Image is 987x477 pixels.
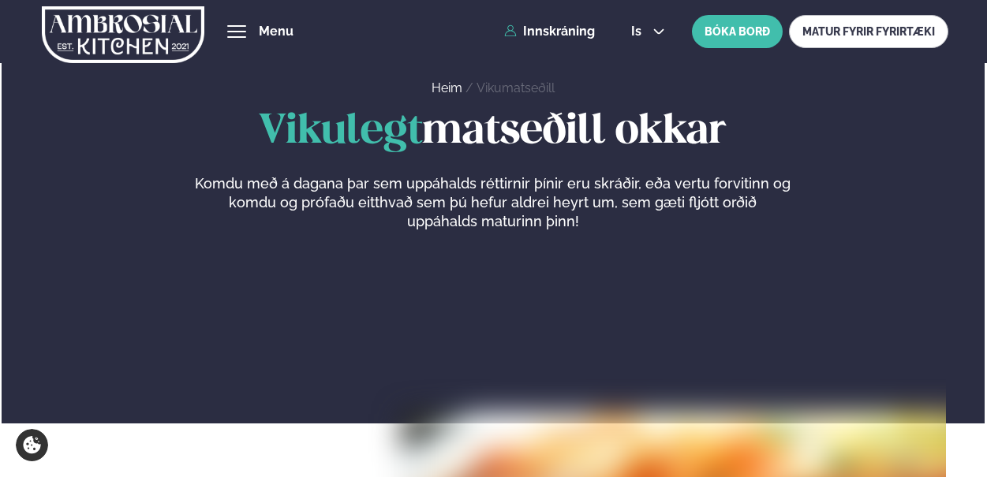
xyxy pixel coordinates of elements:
button: is [619,25,678,38]
a: Innskráning [504,24,595,39]
img: logo [42,2,205,67]
span: / [465,80,477,95]
a: Cookie settings [16,429,48,461]
button: BÓKA BORÐ [692,15,783,48]
button: hamburger [227,22,246,41]
a: MATUR FYRIR FYRIRTÆKI [789,15,948,48]
p: Komdu með á dagana þar sem uppáhalds réttirnir þínir eru skráðir, eða vertu forvitinn og komdu og... [195,174,791,231]
a: Vikumatseðill [477,80,555,95]
h1: matseðill okkar [40,110,947,155]
span: Vikulegt [259,113,422,151]
span: is [631,25,646,38]
a: Heim [432,80,462,95]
